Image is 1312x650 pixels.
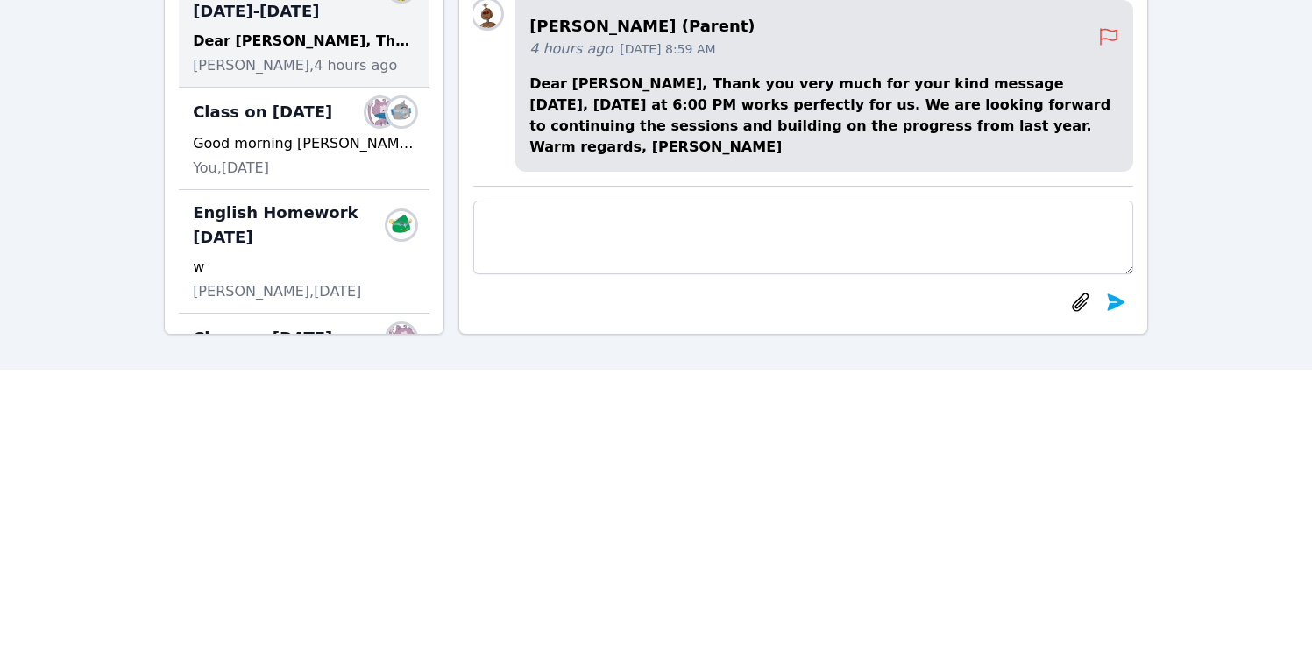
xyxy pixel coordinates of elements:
div: English Homework [DATE]Yukito Wakasugiw[PERSON_NAME],[DATE] [179,190,429,314]
div: Class on [DATE]Varvara TumanovaAlexey TumanovGood morning [PERSON_NAME]. I hope you’re doing well... [179,88,429,190]
div: Class on [DATE]Varvara Tumanova [179,314,429,371]
img: Varvara Tumanova [366,98,394,126]
span: You, [DATE] [193,158,269,179]
span: Class on [DATE] [193,326,332,350]
span: [DATE] 8:59 AM [620,40,715,58]
div: Good morning [PERSON_NAME]. I hope you’re doing well. I noticed you canceled [DATE] session. You ... [193,133,415,154]
span: [PERSON_NAME], [DATE] [193,281,361,302]
img: Yukito Wakasugi [387,211,415,239]
span: Class on [DATE] [193,100,332,124]
div: w [193,257,415,278]
img: Alexey Tumanov [387,98,415,126]
div: Dear [PERSON_NAME], Thank you very much for your kind message [DATE], [DATE] at 6:00 PM works per... [193,31,415,52]
span: English Homework [DATE] [193,201,394,250]
span: [PERSON_NAME], 4 hours ago [193,55,397,76]
span: 4 hours ago [529,39,613,60]
h4: [PERSON_NAME] (Parent) [529,14,1098,39]
p: Dear [PERSON_NAME], Thank you very much for your kind message [DATE], [DATE] at 6:00 PM works per... [529,74,1119,158]
img: Varvara Tumanova [387,324,415,352]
